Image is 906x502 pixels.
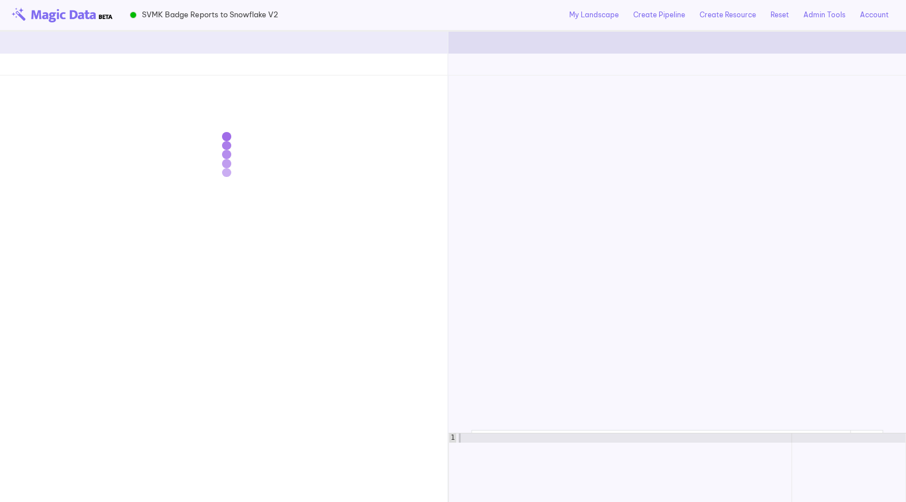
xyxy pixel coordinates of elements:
img: beta-logo.png [12,7,112,22]
a: Account [860,10,889,20]
a: Reset [770,10,789,20]
div: 1 [449,433,456,443]
a: Admin Tools [803,10,845,20]
a: Create Resource [700,10,756,20]
a: My Landscape [569,10,619,20]
a: Create Pipeline [633,10,685,20]
span: SVMK Badge Reports to Snowflake V2 [142,9,278,20]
